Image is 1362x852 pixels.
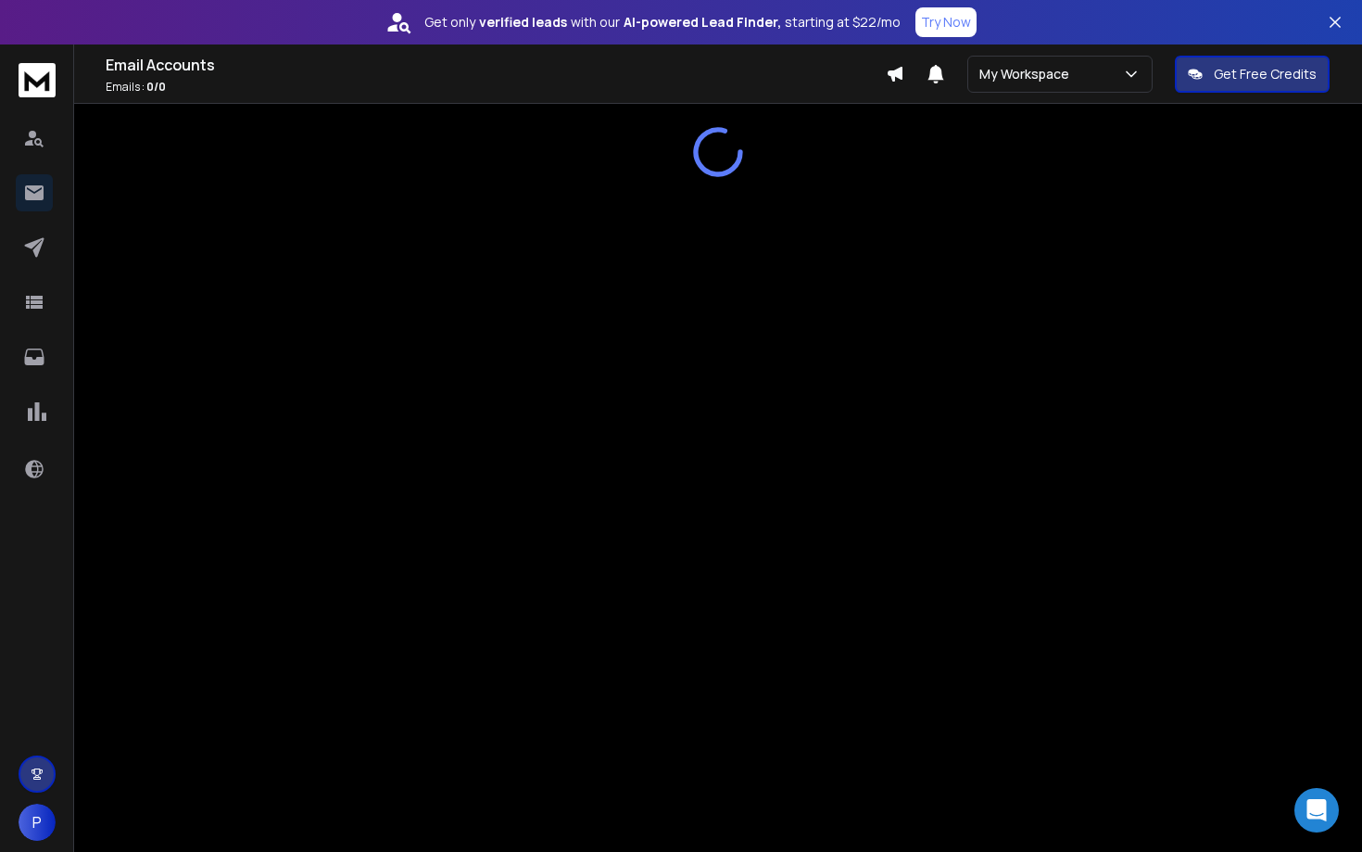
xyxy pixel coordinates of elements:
[915,7,977,37] button: Try Now
[19,804,56,841] button: P
[624,13,781,32] strong: AI-powered Lead Finder,
[146,79,166,95] span: 0 / 0
[424,13,901,32] p: Get only with our starting at $22/mo
[1214,65,1317,83] p: Get Free Credits
[921,13,971,32] p: Try Now
[19,63,56,97] img: logo
[106,80,886,95] p: Emails :
[479,13,567,32] strong: verified leads
[106,54,886,76] h1: Email Accounts
[1294,788,1339,833] div: Open Intercom Messenger
[979,65,1077,83] p: My Workspace
[1175,56,1330,93] button: Get Free Credits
